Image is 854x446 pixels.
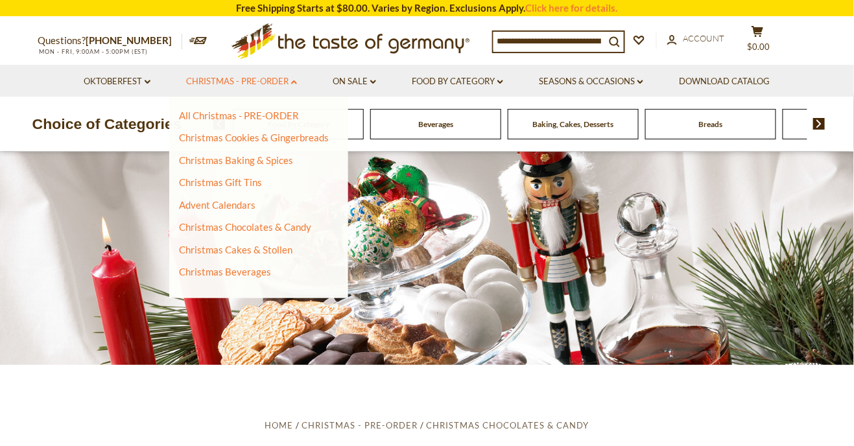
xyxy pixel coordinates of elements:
[179,244,292,255] a: Christmas Cakes & Stollen
[699,119,723,129] a: Breads
[84,75,150,89] a: Oktoberfest
[412,75,503,89] a: Food By Category
[813,118,825,130] img: next arrow
[526,2,618,14] a: Click here for details.
[667,32,725,46] a: Account
[186,75,297,89] a: Christmas - PRE-ORDER
[265,420,293,430] a: Home
[739,25,777,58] button: $0.00
[179,199,255,211] a: Advent Calendars
[302,420,418,430] a: Christmas - PRE-ORDER
[179,176,262,188] a: Christmas Gift Tins
[179,110,299,121] a: All Christmas - PRE-ORDER
[748,41,770,52] span: $0.00
[86,34,172,46] a: [PHONE_NUMBER]
[539,75,643,89] a: Seasons & Occasions
[179,154,293,166] a: Christmas Baking & Spices
[179,132,329,143] a: Christmas Cookies & Gingerbreads
[533,119,614,129] a: Baking, Cakes, Desserts
[333,75,376,89] a: On Sale
[38,48,148,55] span: MON - FRI, 9:00AM - 5:00PM (EST)
[179,221,311,233] a: Christmas Chocolates & Candy
[179,266,271,277] a: Christmas Beverages
[683,33,725,43] span: Account
[679,75,770,89] a: Download Catalog
[418,119,453,129] a: Beverages
[427,420,589,430] a: Christmas Chocolates & Candy
[38,32,182,49] p: Questions?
